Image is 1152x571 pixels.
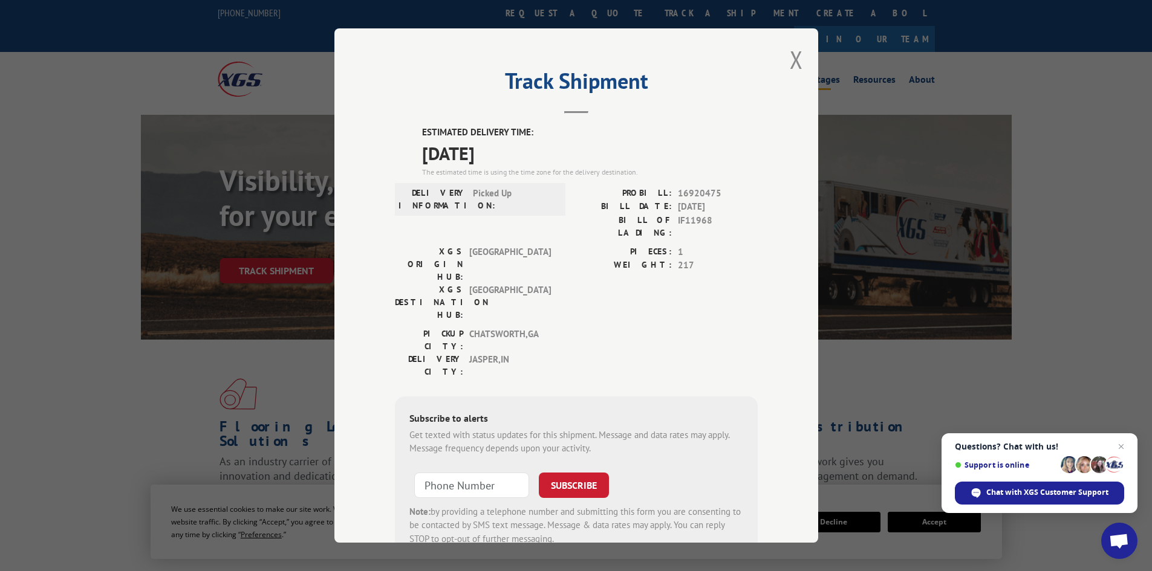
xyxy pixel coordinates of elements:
[955,482,1124,505] span: Chat with XGS Customer Support
[678,259,758,273] span: 217
[469,283,551,321] span: [GEOGRAPHIC_DATA]
[422,140,758,167] span: [DATE]
[790,44,803,76] button: Close modal
[409,411,743,428] div: Subscribe to alerts
[395,245,463,283] label: XGS ORIGIN HUB:
[576,200,672,214] label: BILL DATE:
[678,245,758,259] span: 1
[678,200,758,214] span: [DATE]
[539,473,609,498] button: SUBSCRIBE
[399,187,467,212] label: DELIVERY INFORMATION:
[422,167,758,178] div: The estimated time is using the time zone for the delivery destination.
[678,187,758,201] span: 16920475
[422,126,758,140] label: ESTIMATED DELIVERY TIME:
[1101,523,1137,559] a: Open chat
[395,283,463,321] label: XGS DESTINATION HUB:
[409,505,743,546] div: by providing a telephone number and submitting this form you are consenting to be contacted by SM...
[414,473,529,498] input: Phone Number
[395,73,758,95] h2: Track Shipment
[395,353,463,378] label: DELIVERY CITY:
[576,214,672,239] label: BILL OF LADING:
[469,245,551,283] span: [GEOGRAPHIC_DATA]
[469,353,551,378] span: JASPER , IN
[986,487,1108,498] span: Chat with XGS Customer Support
[473,187,555,212] span: Picked Up
[576,245,672,259] label: PIECES:
[409,506,431,517] strong: Note:
[955,460,1056,469] span: Support is online
[469,327,551,353] span: CHATSWORTH , GA
[678,214,758,239] span: IF11968
[409,428,743,456] div: Get texted with status updates for this shipment. Message and data rates may apply. Message frequ...
[955,442,1124,451] span: Questions? Chat with us!
[576,259,672,273] label: WEIGHT:
[576,187,672,201] label: PROBILL:
[395,327,463,353] label: PICKUP CITY:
